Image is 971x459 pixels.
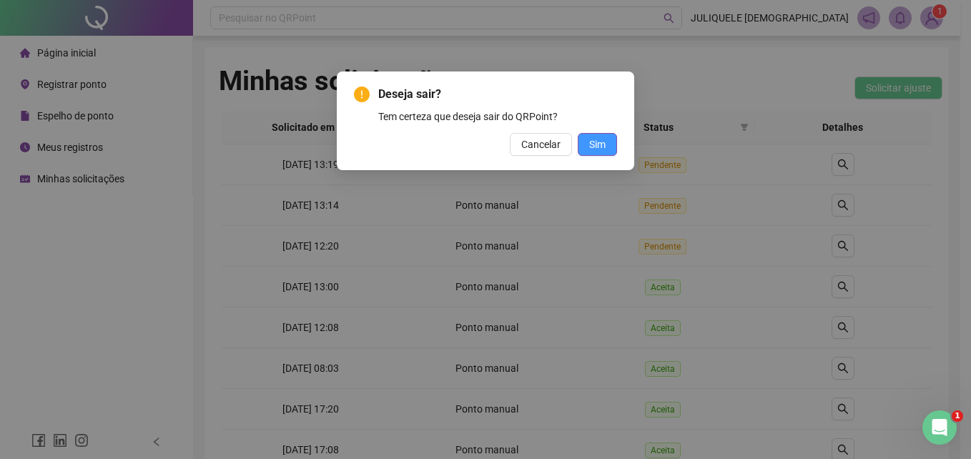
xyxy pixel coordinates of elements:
button: Cancelar [510,133,572,156]
div: Tem certeza que deseja sair do QRPoint? [378,109,617,124]
button: Sim [578,133,617,156]
span: Deseja sair? [378,86,617,103]
span: Cancelar [521,137,561,152]
span: Sim [589,137,606,152]
span: exclamation-circle [354,87,370,102]
iframe: Intercom live chat [922,410,957,445]
span: 1 [952,410,963,422]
